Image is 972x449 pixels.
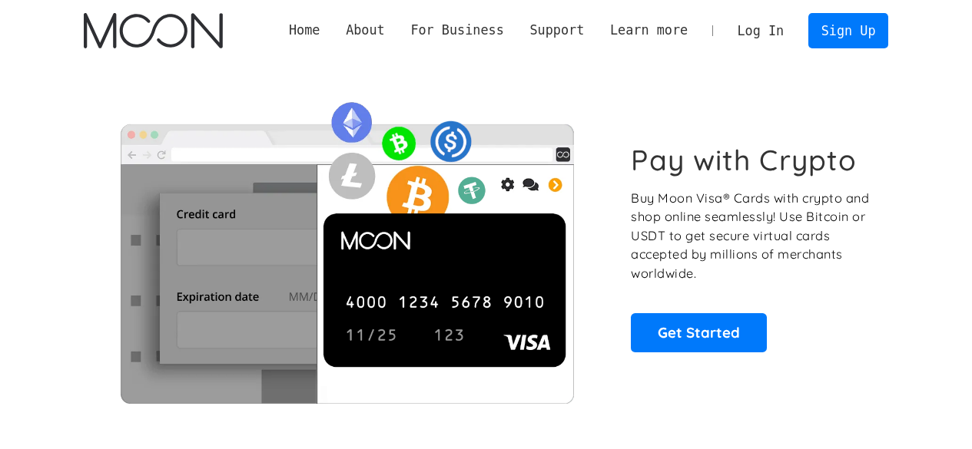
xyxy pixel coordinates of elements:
div: For Business [398,21,517,40]
div: Learn more [610,21,688,40]
p: Buy Moon Visa® Cards with crypto and shop online seamlessly! Use Bitcoin or USDT to get secure vi... [631,189,871,283]
div: Support [517,21,597,40]
img: Moon Cards let you spend your crypto anywhere Visa is accepted. [84,91,610,403]
h1: Pay with Crypto [631,143,857,177]
a: home [84,13,223,48]
a: Home [276,21,333,40]
a: Sign Up [808,13,888,48]
div: About [346,21,385,40]
img: Moon Logo [84,13,223,48]
div: For Business [410,21,503,40]
a: Log In [725,14,797,48]
div: Learn more [597,21,701,40]
div: Support [529,21,584,40]
a: Get Started [631,313,767,352]
div: About [333,21,397,40]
